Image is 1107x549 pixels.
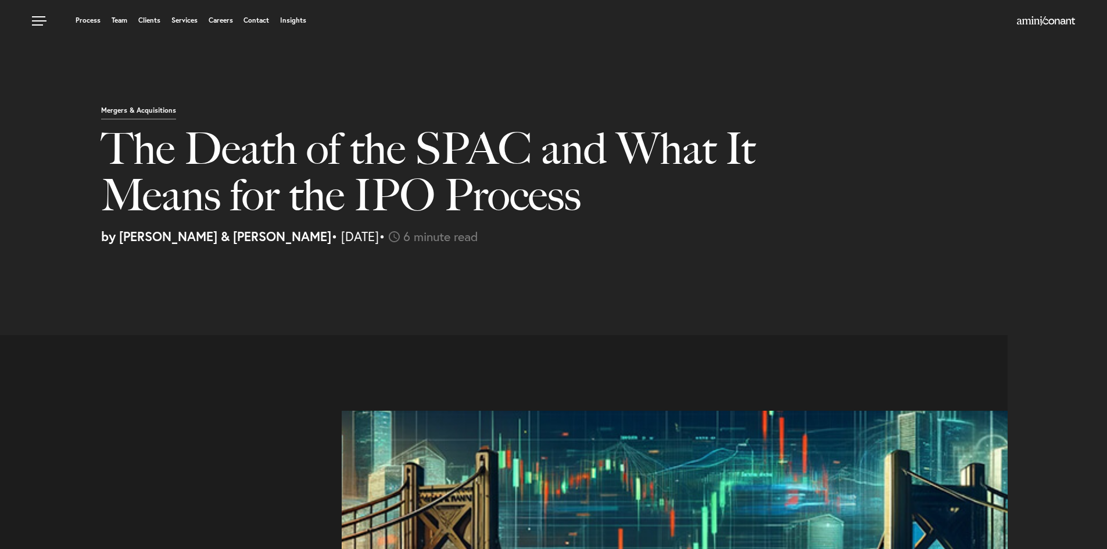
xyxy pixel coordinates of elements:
[1017,16,1075,26] img: Amini & Conant
[112,17,127,24] a: Team
[209,17,233,24] a: Careers
[101,228,331,245] strong: by [PERSON_NAME] & [PERSON_NAME]
[1017,17,1075,26] a: Home
[101,230,1098,243] p: • [DATE]
[101,107,176,120] p: Mergers & Acquisitions
[171,17,198,24] a: Services
[379,228,385,245] span: •
[389,231,400,242] img: icon-time-light.svg
[76,17,101,24] a: Process
[138,17,160,24] a: Clients
[280,17,306,24] a: Insights
[101,125,799,230] h1: The Death of the SPAC and What It Means for the IPO Process
[243,17,269,24] a: Contact
[403,228,478,245] span: 6 minute read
